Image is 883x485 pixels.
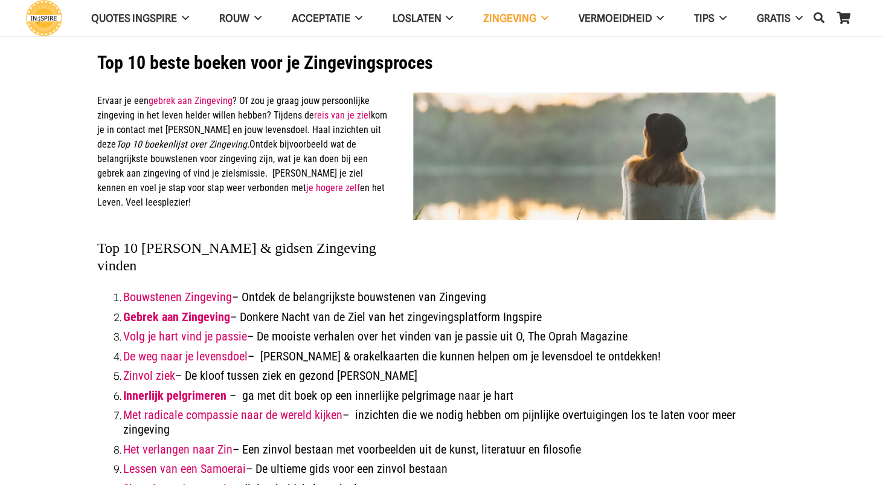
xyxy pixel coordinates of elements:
[97,95,387,208] span: Ervaar je een ? Of zou je graag jouw persoonlijke zingeving in het leven helder willen hebben? Ti...
[123,310,776,324] h5: – Donkere Nacht van de Ziel van het zingevingsplatform Ingspire
[393,12,442,24] span: Loslaten
[742,3,818,34] a: GRATISGRATIS Menu
[652,3,664,33] span: VERMOEIDHEID Menu
[123,349,661,363] span: – [PERSON_NAME] & orakelkaarten die kunnen helpen om je levensdoel te ontdekken!
[564,3,679,34] a: VERMOEIDHEIDVERMOEIDHEID Menu
[679,3,742,34] a: TIPSTIPS Menu
[123,408,342,422] a: Met radicale compassie naar de wereld kijken
[123,388,226,403] a: Innerlijk pelgrimeren
[76,3,204,34] a: QUOTES INGSPIREQUOTES INGSPIRE Menu
[249,3,262,33] span: ROUW Menu
[204,3,277,34] a: ROUWROUW Menu
[123,442,776,457] h5: – Een zinvol bestaan met voorbeelden uit de kunst, literatuur en filosofie
[694,12,714,24] span: TIPS
[123,290,486,304] span: – Ontdek de belangrijkste bouwstenen van Zingeving
[123,461,776,476] h5: – De ultieme gids voor een zinvol bestaan
[791,3,803,33] span: GRATIS Menu
[123,329,628,343] span: – De mooiste verhalen over het vinden van je passie uit O, The Oprah Magazine
[468,3,564,34] a: ZingevingZingeving Menu
[149,95,233,106] a: gebrek aan Zingeving
[177,3,189,33] span: QUOTES INGSPIRE Menu
[277,3,377,34] a: AcceptatieAcceptatie Menu
[116,138,249,150] em: Top 10 boekenlijst over Zingeving.
[292,12,350,24] span: Acceptatie
[579,12,652,24] span: VERMOEIDHEID
[306,182,360,194] a: je hogere zelf
[314,109,371,121] a: reis van je ziel
[97,224,775,275] h2: Top 10 [PERSON_NAME] & gidsen Zingeving vinden
[442,3,454,33] span: Loslaten Menu
[483,12,536,24] span: Zingeving
[377,3,469,34] a: LoslatenLoslaten Menu
[536,3,548,33] span: Zingeving Menu
[123,310,230,324] a: Gebrek aan Zingeving
[350,3,362,33] span: Acceptatie Menu
[123,442,233,457] a: Het verlangen naar Zin
[123,388,776,403] h5: – ga met dit boek op een innerlijke pelgrimage naar je hart
[123,290,232,304] a: Bouwstenen Zingeving
[219,12,249,24] span: ROUW
[91,12,177,24] span: QUOTES INGSPIRE
[123,368,175,383] a: Zinvol ziek
[714,3,727,33] span: TIPS Menu
[123,329,247,343] a: Volg je hart vind je passie
[123,349,248,363] a: De weg naar je levensdoel
[807,4,831,33] a: Zoeken
[123,461,246,476] a: Lessen van een Samoerai
[123,408,776,437] h5: – inzichten die we nodig hebben om pijnlijke overtuigingen los te laten voor meer zingeving
[97,48,775,77] h1: Top 10 beste boeken voor je Zingevingsproces
[123,368,776,383] h5: – De kloof tussen ziek en gezond [PERSON_NAME]
[413,93,775,220] img: Wat is zingeving precies en wat betekent zingeving voor jou persoonlijk? Vind inspiratie op het z...
[757,12,791,24] span: GRATIS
